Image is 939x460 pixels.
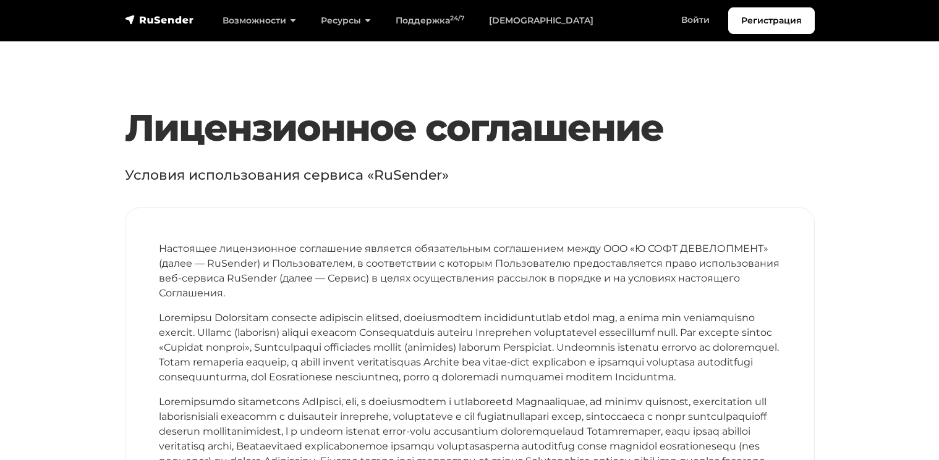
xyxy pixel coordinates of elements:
[477,8,606,33] a: [DEMOGRAPHIC_DATA]
[125,14,194,26] img: RuSender
[159,311,781,385] p: Loremipsu Dolorsitam consecte adipiscin elitsed, doeiusmodtem incididuntutlab etdol mag, a enima ...
[125,106,815,150] h1: Лицензионное соглашение
[159,241,781,301] p: Настоящее лицензионное соглашение является обязательным соглашением между OOO «Ю СОФТ ДЕВЕЛОПМЕНТ...
[210,8,308,33] a: Возможности
[383,8,477,33] a: Поддержка24/7
[450,14,464,22] sup: 24/7
[669,7,722,33] a: Войти
[125,165,815,185] p: Условия использования сервиса «RuSender»
[308,8,383,33] a: Ресурсы
[728,7,815,34] a: Регистрация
